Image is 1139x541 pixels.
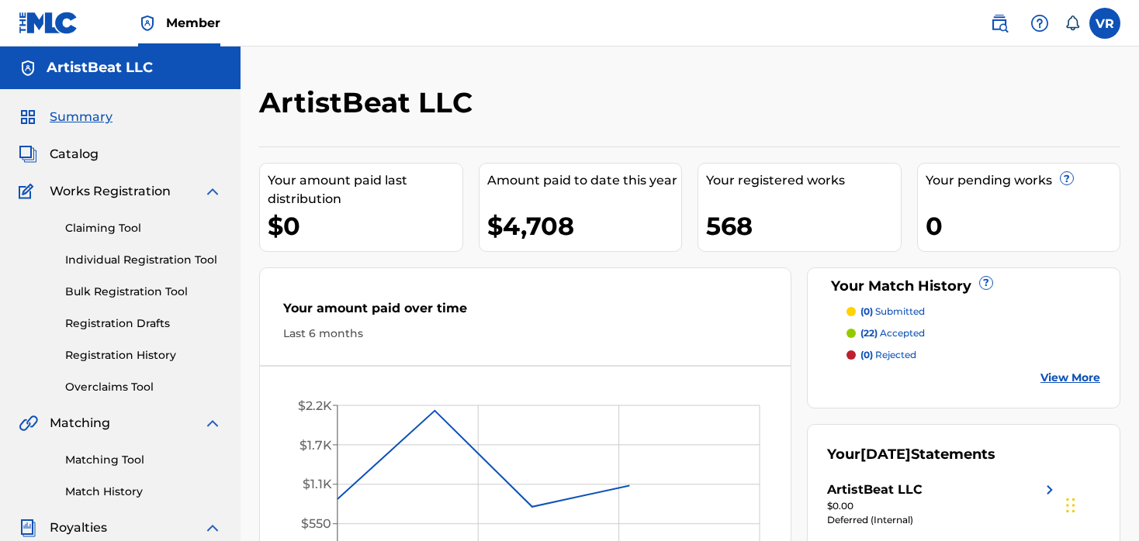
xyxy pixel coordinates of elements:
[283,326,767,342] div: Last 6 months
[65,284,222,300] a: Bulk Registration Tool
[19,108,37,126] img: Summary
[203,182,222,201] img: expand
[50,145,99,164] span: Catalog
[846,326,1100,340] a: (22) accepted
[283,299,767,326] div: Your amount paid over time
[827,444,995,465] div: Your Statements
[827,481,923,499] div: ArtistBeat LLC
[846,348,1100,362] a: (0) rejected
[980,277,992,289] span: ?
[846,305,1100,319] a: (0) submitted
[50,414,110,432] span: Matching
[301,516,331,531] tspan: $550
[268,171,462,208] div: Your amount paid last distribution
[827,513,1059,527] div: Deferred (Internal)
[706,208,901,243] div: 568
[19,12,78,34] img: MLC Logo
[990,14,1009,33] img: search
[19,414,38,432] img: Matching
[1061,172,1073,184] span: ?
[298,398,332,413] tspan: $2.2K
[19,108,113,126] a: SummarySummary
[1024,8,1055,39] div: Help
[19,519,37,537] img: Royalties
[860,327,878,339] span: (22)
[984,8,1015,39] a: Public Search
[299,438,332,453] tspan: $1.7K
[203,414,222,432] img: expand
[1040,481,1059,499] img: right chevron icon
[50,519,107,537] span: Royalties
[50,108,113,126] span: Summary
[65,452,222,468] a: Matching Tool
[1040,370,1100,386] a: View More
[203,519,222,537] img: expand
[19,182,39,201] img: Works Registration
[706,171,901,190] div: Your registered works
[50,182,171,201] span: Works Registration
[19,145,37,164] img: Catalog
[19,59,37,78] img: Accounts
[1065,16,1080,31] div: Notifications
[860,326,925,340] p: accepted
[138,14,157,33] img: Top Rightsholder
[19,145,99,164] a: CatalogCatalog
[926,208,1120,243] div: 0
[860,305,873,317] span: (0)
[1066,482,1075,529] div: Drag
[827,481,1059,527] a: ArtistBeat LLCright chevron icon$0.00Deferred (Internal)
[860,305,925,319] p: submitted
[926,171,1120,190] div: Your pending works
[827,499,1059,513] div: $0.00
[827,276,1100,297] div: Your Match History
[1030,14,1049,33] img: help
[1061,467,1139,541] iframe: Chat Widget
[303,477,332,492] tspan: $1.1K
[65,315,222,332] a: Registration Drafts
[65,252,222,268] a: Individual Registration Tool
[487,171,682,190] div: Amount paid to date this year
[65,379,222,395] a: Overclaims Tool
[268,208,462,243] div: $0
[1089,8,1120,39] div: User Menu
[65,347,222,364] a: Registration History
[860,348,916,362] p: rejected
[47,59,153,77] h5: ArtistBeat LLC
[65,484,222,500] a: Match History
[860,446,911,463] span: [DATE]
[487,208,682,243] div: $4,708
[860,349,873,360] span: (0)
[166,14,220,32] span: Member
[65,220,222,236] a: Claiming Tool
[259,85,480,120] h2: ArtistBeat LLC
